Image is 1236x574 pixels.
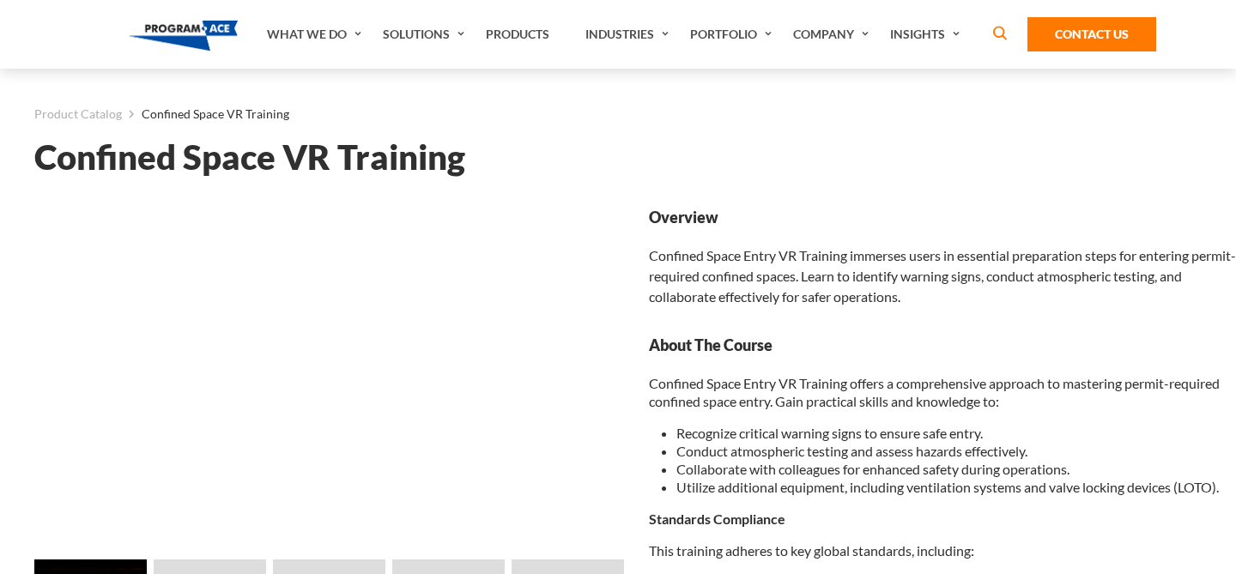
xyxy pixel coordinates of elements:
[676,424,1236,442] li: Recognize critical warning signs to ensure safe entry.
[34,142,1236,172] h1: Confined Space VR Training
[34,103,122,125] a: Product Catalog
[649,541,1236,559] p: This training adheres to key global standards, including:
[1027,17,1156,51] a: Contact Us
[649,510,1236,528] p: Standards Compliance
[676,478,1236,496] li: Utilize additional equipment, including ventilation systems and valve locking devices (LOTO).
[676,460,1236,478] li: Collaborate with colleagues for enhanced safety during operations.
[649,207,1236,307] div: Confined Space Entry VR Training immerses users in essential preparation steps for entering permi...
[34,103,1236,125] nav: breadcrumb
[34,207,621,537] iframe: Confined Space VR Training - Video 0
[122,103,289,125] li: Confined Space VR Training
[129,21,238,51] img: Program-Ace
[649,374,1236,410] p: Confined Space Entry VR Training offers a comprehensive approach to mastering permit-required con...
[649,335,1236,356] strong: About The Course
[676,442,1236,460] li: Conduct atmospheric testing and assess hazards effectively.
[649,207,1236,228] strong: Overview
